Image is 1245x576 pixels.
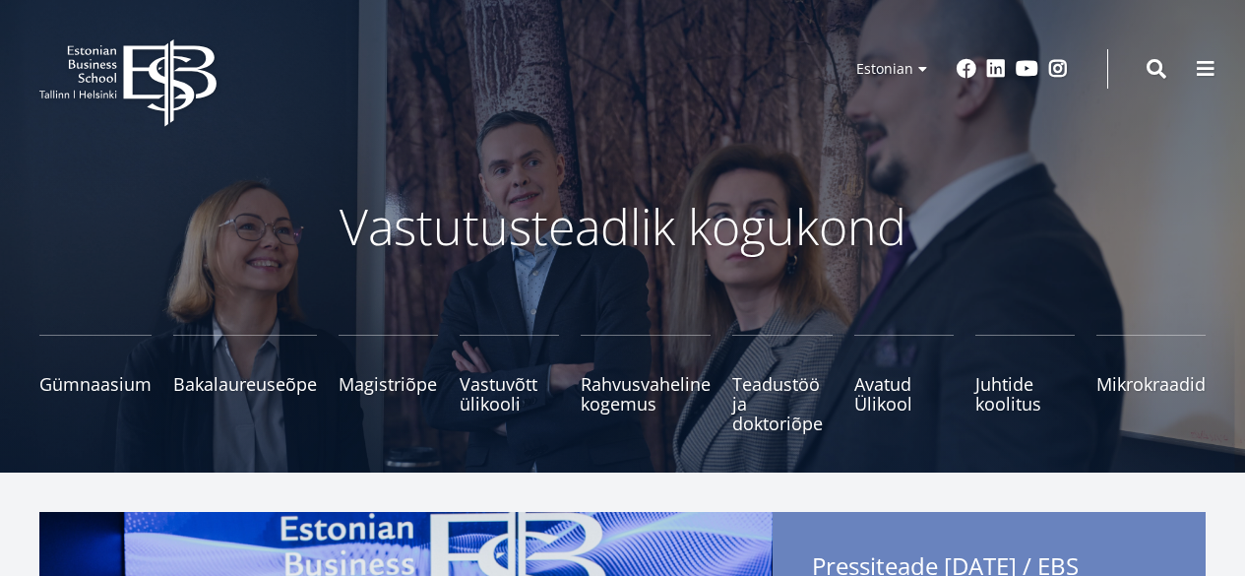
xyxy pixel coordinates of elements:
[339,374,438,394] span: Magistriõpe
[339,335,438,433] a: Magistriõpe
[1096,335,1206,433] a: Mikrokraadid
[173,374,317,394] span: Bakalaureuseõpe
[173,335,317,433] a: Bakalaureuseõpe
[39,374,152,394] span: Gümnaasium
[957,59,976,79] a: Facebook
[854,335,954,433] a: Avatud Ülikool
[1096,374,1206,394] span: Mikrokraadid
[732,335,832,433] a: Teadustöö ja doktoriõpe
[460,335,559,433] a: Vastuvõtt ülikooli
[1016,59,1038,79] a: Youtube
[39,335,152,433] a: Gümnaasium
[581,335,711,433] a: Rahvusvaheline kogemus
[975,335,1075,433] a: Juhtide koolitus
[854,374,954,414] span: Avatud Ülikool
[460,374,559,414] span: Vastuvõtt ülikooli
[581,374,711,414] span: Rahvusvaheline kogemus
[101,197,1145,256] p: Vastutusteadlik kogukond
[975,374,1075,414] span: Juhtide koolitus
[732,374,832,433] span: Teadustöö ja doktoriõpe
[1048,59,1068,79] a: Instagram
[986,59,1006,79] a: Linkedin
